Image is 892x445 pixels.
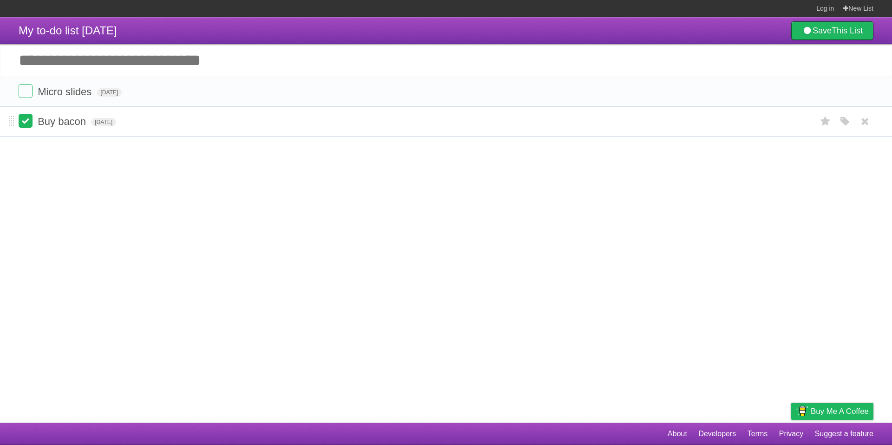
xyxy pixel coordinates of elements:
[811,403,869,419] span: Buy me a coffee
[796,403,808,419] img: Buy me a coffee
[97,88,122,97] span: [DATE]
[791,21,873,40] a: SaveThis List
[19,114,33,128] label: Done
[91,118,116,126] span: [DATE]
[19,24,117,37] span: My to-do list [DATE]
[791,403,873,420] a: Buy me a coffee
[668,425,687,443] a: About
[19,84,33,98] label: Done
[817,114,834,129] label: Star task
[832,26,863,35] b: This List
[38,86,94,98] span: Micro slides
[38,116,88,127] span: Buy bacon
[779,425,803,443] a: Privacy
[698,425,736,443] a: Developers
[815,425,873,443] a: Suggest a feature
[748,425,768,443] a: Terms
